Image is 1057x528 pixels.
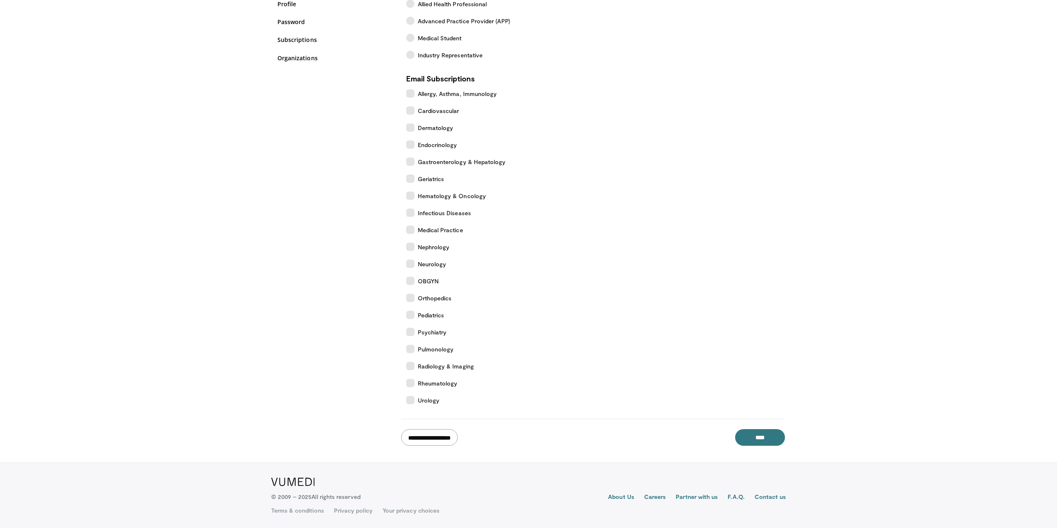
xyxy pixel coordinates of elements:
span: Psychiatry [418,328,447,336]
a: About Us [608,493,634,503]
span: All rights reserved [311,493,360,500]
span: Orthopedics [418,294,452,302]
span: Medical Student [418,34,462,42]
span: Gastroenterology & Hepatology [418,157,506,166]
a: Your privacy choices [383,506,439,515]
span: Advanced Practice Provider (APP) [418,17,510,25]
span: Cardiovascular [418,106,459,115]
a: Partner with us [676,493,718,503]
span: Pediatrics [418,311,444,319]
span: Industry Representative [418,51,483,59]
span: Infectious Diseases [418,209,471,217]
span: Geriatrics [418,174,444,183]
strong: Email Subscriptions [406,74,475,83]
a: Terms & conditions [271,506,324,515]
span: Pulmonology [418,345,454,354]
a: Contact us [755,493,786,503]
a: Careers [644,493,666,503]
span: Hematology & Oncology [418,192,486,200]
span: Neurology [418,260,446,268]
a: Password [277,17,394,26]
p: © 2009 – 2025 [271,493,361,501]
span: Allergy, Asthma, Immunology [418,89,497,98]
span: OBGYN [418,277,439,285]
a: Privacy policy [334,506,373,515]
span: Urology [418,396,440,405]
span: Nephrology [418,243,450,251]
img: VuMedi Logo [271,478,315,486]
span: Endocrinology [418,140,457,149]
a: Organizations [277,54,394,62]
a: Subscriptions [277,35,394,44]
span: Medical Practice [418,226,463,234]
span: Radiology & Imaging [418,362,474,371]
span: Rheumatology [418,379,458,388]
span: Dermatology [418,123,454,132]
a: F.A.Q. [728,493,744,503]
